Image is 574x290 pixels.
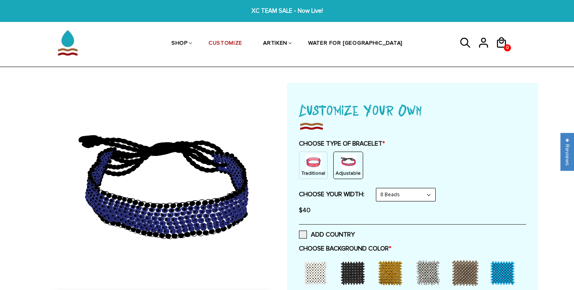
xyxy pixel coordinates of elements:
[308,23,403,64] a: WATER FOR [GEOGRAPHIC_DATA]
[486,256,522,288] div: Sky Blue
[495,51,513,52] a: 0
[208,23,242,64] a: CUSTOMIZE
[299,231,355,239] label: ADD COUNTRY
[504,42,511,54] span: 0
[411,256,447,288] div: Silver
[177,6,397,16] span: XC TEAM SALE - Now Live!
[336,170,361,177] p: Adjustable
[299,99,526,120] h1: Customize Your Own
[305,154,321,170] img: non-string.png
[449,256,485,288] div: Grey
[560,133,574,171] div: Click to open Judge.me floating reviews tab
[336,256,372,288] div: Black
[374,256,410,288] div: Gold
[301,170,325,177] p: Traditional
[340,154,356,170] img: string.PNG
[171,23,188,64] a: SHOP
[263,23,287,64] a: ARTIKEN
[299,245,526,253] label: CHOOSE BACKGROUND COLOR
[299,120,324,132] img: imgboder_100x.png
[299,152,328,179] div: Non String
[299,256,335,288] div: White
[299,140,526,148] label: CHOOSE TYPE OF BRACELET
[299,190,364,198] label: CHOOSE YOUR WIDTH:
[333,152,363,179] div: String
[299,206,311,214] span: $40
